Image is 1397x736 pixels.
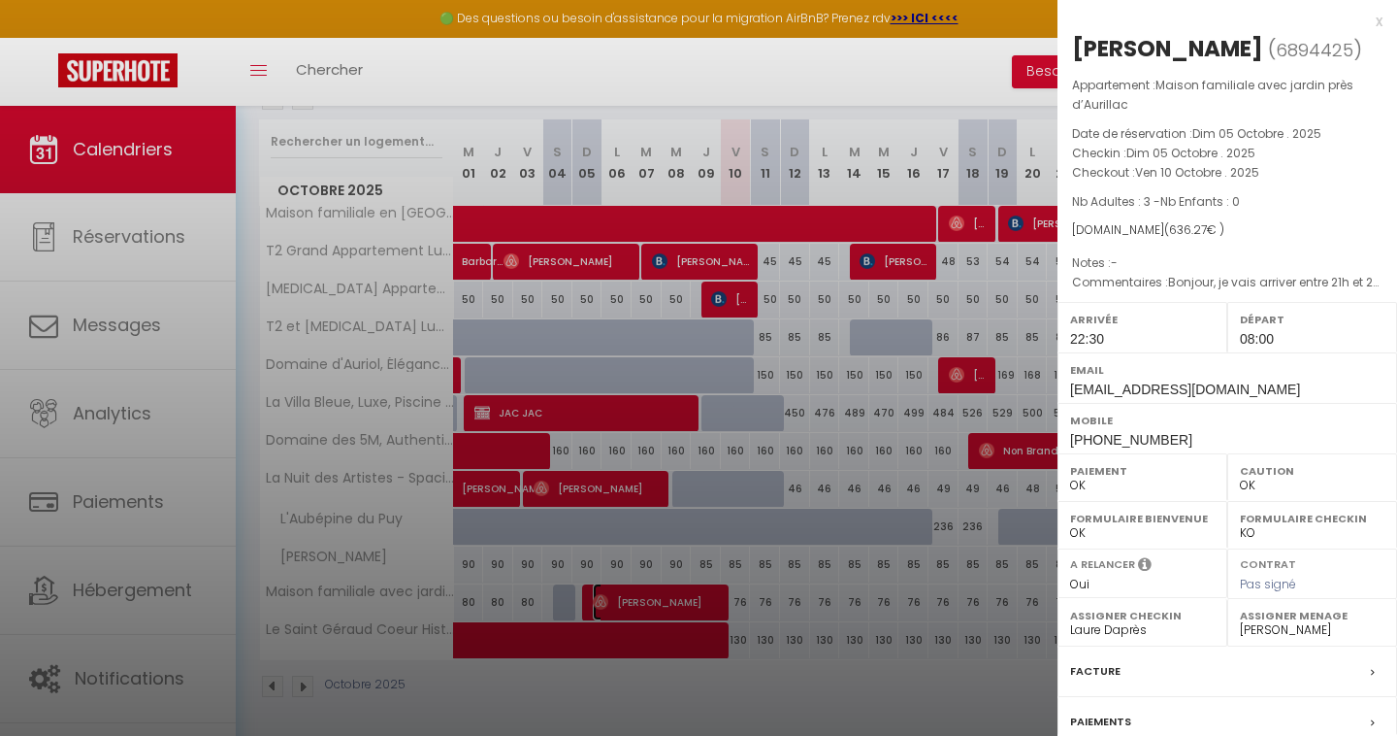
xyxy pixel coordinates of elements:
[1072,253,1382,273] p: Notes :
[1070,432,1192,448] span: [PHONE_NUMBER]
[1072,144,1382,163] p: Checkin :
[1070,360,1384,380] label: Email
[1070,509,1215,528] label: Formulaire Bienvenue
[1126,145,1255,161] span: Dim 05 Octobre . 2025
[1072,76,1382,115] p: Appartement :
[1070,661,1121,682] label: Facture
[1135,164,1259,181] span: Ven 10 Octobre . 2025
[1070,556,1135,573] label: A relancer
[1240,461,1384,481] label: Caution
[1240,576,1296,592] span: Pas signé
[1072,193,1240,210] span: Nb Adultes : 3 -
[1057,10,1382,33] div: x
[1070,606,1215,625] label: Assigner Checkin
[1111,254,1118,271] span: -
[1160,193,1240,210] span: Nb Enfants : 0
[1070,382,1300,397] span: [EMAIL_ADDRESS][DOMAIN_NAME]
[1240,556,1296,569] label: Contrat
[1070,331,1104,347] span: 22:30
[1072,273,1382,292] p: Commentaires :
[1070,310,1215,329] label: Arrivée
[1138,556,1152,578] i: Sélectionner OUI si vous souhaiter envoyer les séquences de messages post-checkout
[1240,310,1384,329] label: Départ
[1240,509,1384,528] label: Formulaire Checkin
[1072,163,1382,183] p: Checkout :
[1169,221,1207,238] span: 636.27
[1240,606,1384,625] label: Assigner Menage
[1192,125,1321,142] span: Dim 05 Octobre . 2025
[1164,221,1224,238] span: ( € )
[1072,77,1353,113] span: Maison familiale avec jardin près d’Aurillac
[1072,33,1263,64] div: [PERSON_NAME]
[1268,36,1362,63] span: ( )
[1072,124,1382,144] p: Date de réservation :
[1070,712,1131,732] label: Paiements
[1072,221,1382,240] div: [DOMAIN_NAME]
[1070,461,1215,481] label: Paiement
[1070,411,1384,430] label: Mobile
[1276,38,1353,62] span: 6894425
[1240,331,1274,347] span: 08:00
